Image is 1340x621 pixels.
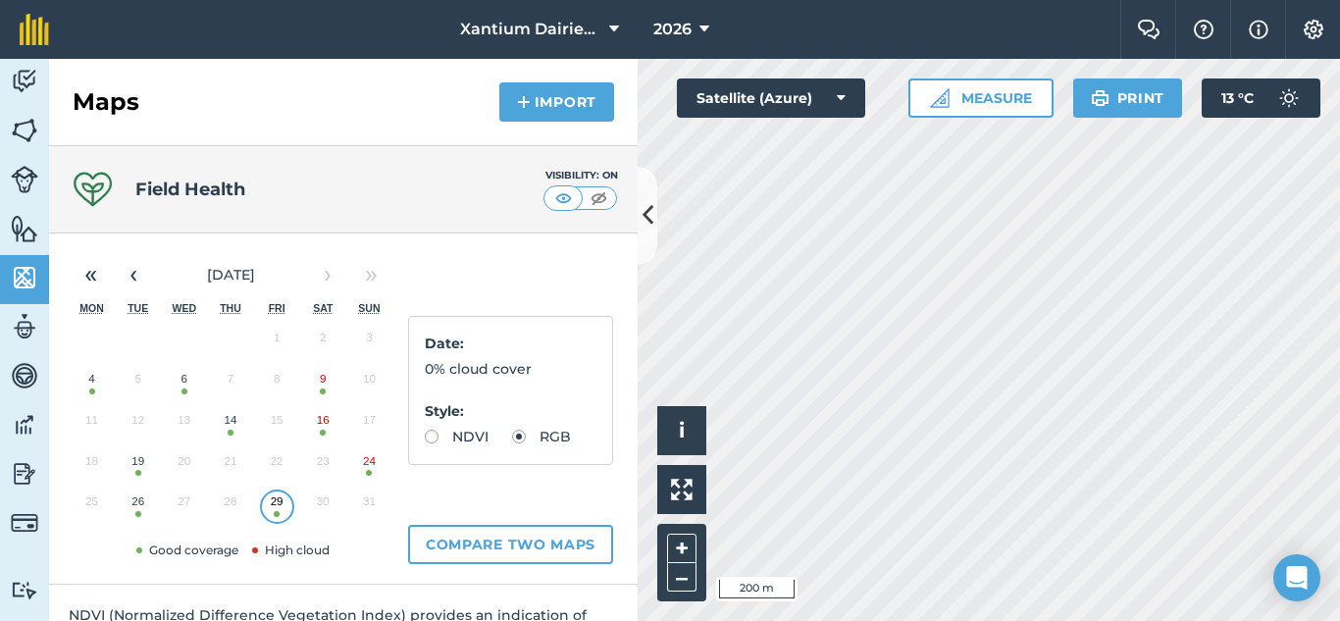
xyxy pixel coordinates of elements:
[460,18,601,41] span: Xantium Dairies [GEOGRAPHIC_DATA]
[653,18,692,41] span: 2026
[349,253,392,296] button: »
[1221,78,1254,118] span: 13 ° C
[11,263,38,292] img: svg+xml;base64,PHN2ZyB4bWxucz0iaHR0cDovL3d3dy53My5vcmcvMjAwMC9zdmciIHdpZHRoPSI1NiIgaGVpZ2h0PSI2MC...
[161,363,207,404] button: 6 August 2025
[11,509,38,537] img: svg+xml;base64,PD94bWwgdmVyc2lvbj0iMS4wIiBlbmNvZGluZz0idXRmLTgiPz4KPCEtLSBHZW5lcmF0b3I6IEFkb2JlIE...
[11,410,38,440] img: svg+xml;base64,PD94bWwgdmVyc2lvbj0iMS4wIiBlbmNvZGluZz0idXRmLTgiPz4KPCEtLSBHZW5lcmF0b3I6IEFkb2JlIE...
[425,335,464,352] strong: Date :
[20,14,49,45] img: fieldmargin Logo
[1073,78,1183,118] button: Print
[346,404,392,445] button: 17 August 2025
[313,302,333,314] abbr: Saturday
[908,78,1054,118] button: Measure
[512,430,571,443] label: RGB
[300,363,346,404] button: 9 August 2025
[425,358,596,380] p: 0% cloud cover
[11,581,38,599] img: svg+xml;base64,PD94bWwgdmVyc2lvbj0iMS4wIiBlbmNvZGluZz0idXRmLTgiPz4KPCEtLSBHZW5lcmF0b3I6IEFkb2JlIE...
[220,302,241,314] abbr: Thursday
[657,406,706,455] button: i
[300,404,346,445] button: 16 August 2025
[115,486,161,527] button: 26 August 2025
[499,82,614,122] button: Import
[79,302,104,314] abbr: Monday
[115,404,161,445] button: 12 August 2025
[11,166,38,193] img: svg+xml;base64,PD94bWwgdmVyc2lvbj0iMS4wIiBlbmNvZGluZz0idXRmLTgiPz4KPCEtLSBHZW5lcmF0b3I6IEFkb2JlIE...
[300,445,346,487] button: 23 August 2025
[667,534,696,563] button: +
[115,363,161,404] button: 5 August 2025
[300,322,346,363] button: 2 August 2025
[358,302,380,314] abbr: Sunday
[346,445,392,487] button: 24 August 2025
[254,445,300,487] button: 22 August 2025
[69,445,115,487] button: 18 August 2025
[306,253,349,296] button: ›
[173,302,197,314] abbr: Wednesday
[69,486,115,527] button: 25 August 2025
[69,363,115,404] button: 4 August 2025
[677,78,865,118] button: Satellite (Azure)
[543,168,618,183] div: Visibility: On
[425,402,464,420] strong: Style :
[346,322,392,363] button: 3 August 2025
[1202,78,1320,118] button: 13 °C
[517,90,531,114] img: svg+xml;base64,PHN2ZyB4bWxucz0iaHR0cDovL3d3dy53My5vcmcvMjAwMC9zdmciIHdpZHRoPSIxNCIgaGVpZ2h0PSIyNC...
[551,188,576,208] img: svg+xml;base64,PHN2ZyB4bWxucz0iaHR0cDovL3d3dy53My5vcmcvMjAwMC9zdmciIHdpZHRoPSI1MCIgaGVpZ2h0PSI0MC...
[11,312,38,341] img: svg+xml;base64,PD94bWwgdmVyc2lvbj0iMS4wIiBlbmNvZGluZz0idXRmLTgiPz4KPCEtLSBHZW5lcmF0b3I6IEFkb2JlIE...
[207,445,253,487] button: 21 August 2025
[11,361,38,390] img: svg+xml;base64,PD94bWwgdmVyc2lvbj0iMS4wIiBlbmNvZGluZz0idXRmLTgiPz4KPCEtLSBHZW5lcmF0b3I6IEFkb2JlIE...
[1249,18,1268,41] img: svg+xml;base64,PHN2ZyB4bWxucz0iaHR0cDovL3d3dy53My5vcmcvMjAwMC9zdmciIHdpZHRoPSIxNyIgaGVpZ2h0PSIxNy...
[1137,20,1160,39] img: Two speech bubbles overlapping with the left bubble in the forefront
[69,404,115,445] button: 11 August 2025
[671,479,693,500] img: Four arrows, one pointing top left, one top right, one bottom right and the last bottom left
[1302,20,1325,39] img: A cog icon
[207,404,253,445] button: 14 August 2025
[161,486,207,527] button: 27 August 2025
[69,253,112,296] button: «
[11,459,38,489] img: svg+xml;base64,PD94bWwgdmVyc2lvbj0iMS4wIiBlbmNvZGluZz0idXRmLTgiPz4KPCEtLSBHZW5lcmF0b3I6IEFkb2JlIE...
[425,430,489,443] label: NDVI
[346,363,392,404] button: 10 August 2025
[11,67,38,96] img: svg+xml;base64,PD94bWwgdmVyc2lvbj0iMS4wIiBlbmNvZGluZz0idXRmLTgiPz4KPCEtLSBHZW5lcmF0b3I6IEFkb2JlIE...
[679,418,685,442] span: i
[11,214,38,243] img: svg+xml;base64,PHN2ZyB4bWxucz0iaHR0cDovL3d3dy53My5vcmcvMjAwMC9zdmciIHdpZHRoPSI1NiIgaGVpZ2h0PSI2MC...
[254,322,300,363] button: 1 August 2025
[161,404,207,445] button: 13 August 2025
[115,445,161,487] button: 19 August 2025
[11,116,38,145] img: svg+xml;base64,PHN2ZyB4bWxucz0iaHR0cDovL3d3dy53My5vcmcvMjAwMC9zdmciIHdpZHRoPSI1NiIgaGVpZ2h0PSI2MC...
[207,486,253,527] button: 28 August 2025
[135,176,245,203] h4: Field Health
[155,253,306,296] button: [DATE]
[207,266,255,284] span: [DATE]
[161,445,207,487] button: 20 August 2025
[248,543,330,557] span: High cloud
[269,302,285,314] abbr: Friday
[408,525,613,564] button: Compare two maps
[254,404,300,445] button: 15 August 2025
[346,486,392,527] button: 31 August 2025
[207,363,253,404] button: 7 August 2025
[112,253,155,296] button: ‹
[1273,554,1320,601] div: Open Intercom Messenger
[300,486,346,527] button: 30 August 2025
[1192,20,1215,39] img: A question mark icon
[73,86,139,118] h2: Maps
[128,302,148,314] abbr: Tuesday
[132,543,238,557] span: Good coverage
[254,486,300,527] button: 29 August 2025
[1269,78,1309,118] img: svg+xml;base64,PD94bWwgdmVyc2lvbj0iMS4wIiBlbmNvZGluZz0idXRmLTgiPz4KPCEtLSBHZW5lcmF0b3I6IEFkb2JlIE...
[1091,86,1109,110] img: svg+xml;base64,PHN2ZyB4bWxucz0iaHR0cDovL3d3dy53My5vcmcvMjAwMC9zdmciIHdpZHRoPSIxOSIgaGVpZ2h0PSIyNC...
[587,188,611,208] img: svg+xml;base64,PHN2ZyB4bWxucz0iaHR0cDovL3d3dy53My5vcmcvMjAwMC9zdmciIHdpZHRoPSI1MCIgaGVpZ2h0PSI0MC...
[930,88,950,108] img: Ruler icon
[667,563,696,592] button: –
[254,363,300,404] button: 8 August 2025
